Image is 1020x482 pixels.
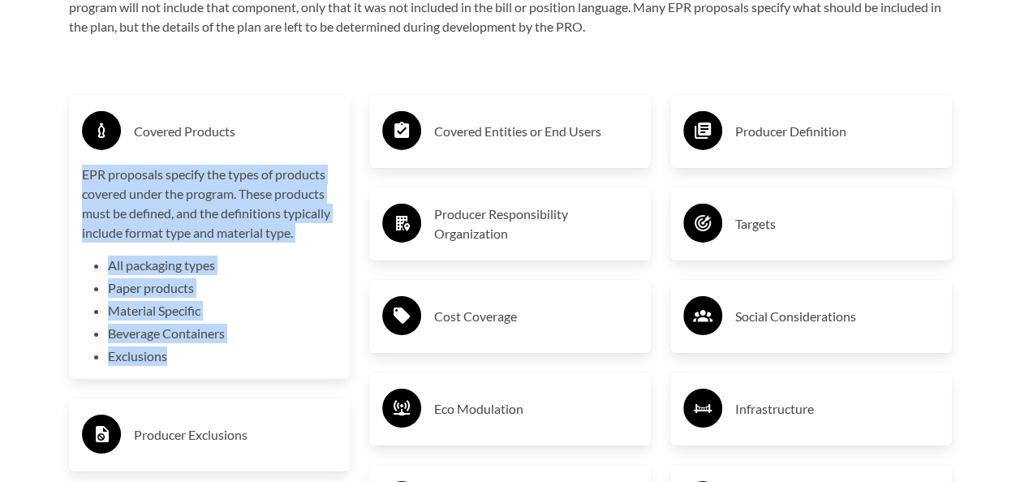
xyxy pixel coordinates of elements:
[134,118,338,144] h3: Covered Products
[735,396,939,422] h3: Infrastructure
[108,256,338,275] li: All packaging types
[82,165,338,243] p: EPR proposals specify the types of products covered under the program. These products must be def...
[134,422,338,448] h3: Producer Exclusions
[108,278,338,298] li: Paper products
[434,303,638,329] h3: Cost Coverage
[434,204,638,243] h3: Producer Responsibility Organization
[735,118,939,144] h3: Producer Definition
[108,346,338,366] li: Exclusions
[434,396,638,422] h3: Eco Modulation
[108,324,338,343] li: Beverage Containers
[735,303,939,329] h3: Social Considerations
[735,211,939,237] h3: Targets
[108,301,338,321] li: Material Specific
[434,118,638,144] h3: Covered Entities or End Users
